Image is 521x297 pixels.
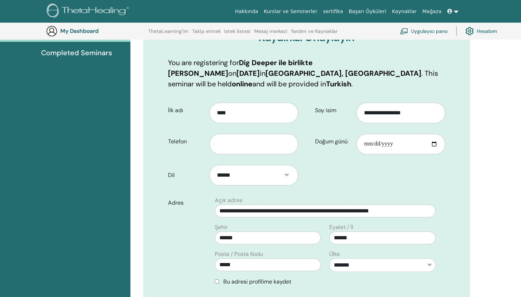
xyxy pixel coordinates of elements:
span: Bu adresi profilime kaydet [223,278,291,285]
a: Kaynaklar [389,5,420,18]
label: Soy isim [310,104,357,117]
a: ThetaLearning'im [148,28,189,40]
label: İlk adı [163,104,209,117]
a: Takip etmek [192,28,221,40]
a: Kurslar ve Seminerler [261,5,320,18]
h3: My Dashboard [60,28,131,34]
label: Eyalet / İl [329,223,353,232]
p: You are registering for on in . This seminar will be held and will be provided in . [168,57,446,89]
label: Şehir [215,223,228,232]
img: generic-user-icon.jpg [46,25,57,37]
h3: Kaydınızı Onaylayın [168,31,446,44]
b: [GEOGRAPHIC_DATA], [GEOGRAPHIC_DATA] [265,69,421,78]
a: Mesaj merkezi [254,28,287,40]
a: Yardım ve Kaynaklar [291,28,337,40]
a: Hakkında [232,5,261,18]
label: Dil [163,169,209,182]
img: cog.svg [465,25,474,37]
label: Posta / Posta Kodu [215,250,263,258]
label: Adres [163,196,211,210]
label: Doğum günü [310,135,357,148]
span: Completed Seminars [41,47,112,58]
b: Turkish [326,79,351,88]
img: logo.png [47,4,131,19]
label: Açık adres [215,196,242,205]
a: Başarı Öyküleri [346,5,389,18]
img: chalkboard-teacher.svg [400,28,408,34]
label: Ülke [329,250,340,258]
b: [DATE] [236,69,260,78]
b: online [232,79,252,88]
a: Hesabım [465,23,497,39]
a: Mağaza [419,5,444,18]
a: istek listesi [224,28,251,40]
a: sertifika [320,5,346,18]
a: Uygulayıcı pano [400,23,448,39]
b: Dig Deeper ile birlikte [PERSON_NAME] [168,58,313,78]
label: Telefon [163,135,209,148]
